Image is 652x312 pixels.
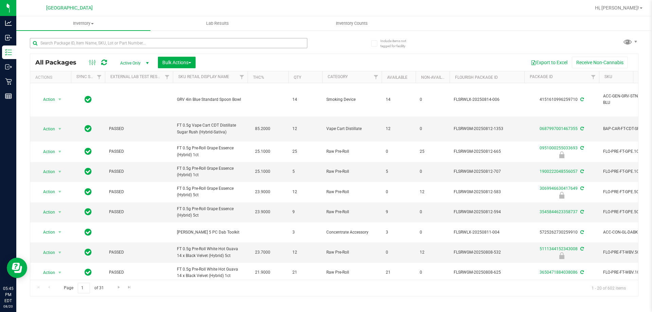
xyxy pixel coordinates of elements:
[327,20,377,26] span: Inventory Counts
[523,96,600,103] div: 4151610996259710
[125,283,134,292] a: Go to the last page
[326,189,378,195] span: Raw Pre-Roll
[420,168,446,175] span: 0
[285,16,419,31] a: Inventory Counts
[109,126,169,132] span: PASSED
[252,187,274,197] span: 23.9000
[56,227,64,237] span: select
[292,249,318,256] span: 12
[540,126,578,131] a: 0687997001467355
[177,206,243,219] span: FT 0.5g Pre-Roll Grape Essence (Hybrid) 5ct
[526,57,572,68] button: Export to Excel
[252,207,274,217] span: 23.9000
[540,169,578,174] a: 1900222048556057
[177,122,243,135] span: FT 0.5g Vape Cart CDT Distillate Sugar Rush (Hybrid-Sativa)
[76,74,103,79] a: Sync Status
[387,75,407,80] a: Available
[16,16,150,31] a: Inventory
[454,249,520,256] span: FLSRWGM-20250808-532
[177,185,243,198] span: FT 0.5g Pre-Roll Grape Essence (Hybrid) 5ct
[540,270,578,275] a: 3650471884038086
[37,95,55,104] span: Action
[420,229,446,236] span: 0
[30,38,307,48] input: Search Package ID, Item Name, SKU, Lot or Part Number...
[420,269,446,276] span: 0
[236,71,248,83] a: Filter
[178,74,229,79] a: Sku Retail Display Name
[56,95,64,104] span: select
[58,283,109,293] span: Page of 31
[454,96,520,103] span: FLSRWLX-20250814-006
[386,96,412,103] span: 14
[326,229,378,236] span: Concentrate Accessory
[37,124,55,134] span: Action
[530,74,553,79] a: Package ID
[162,71,173,83] a: Filter
[85,187,92,197] span: In Sync
[421,75,451,80] a: Non-Available
[380,38,414,49] span: Include items not tagged for facility
[540,186,578,191] a: 3069946630417649
[326,168,378,175] span: Raw Pre-Roll
[386,209,412,215] span: 9
[454,168,520,175] span: FLSRWGM-20250812-707
[454,148,520,155] span: FLSRWGM-20250812-665
[37,227,55,237] span: Action
[523,252,600,259] div: Newly Received
[420,249,446,256] span: 12
[35,59,83,66] span: All Packages
[292,126,318,132] span: 12
[85,95,92,104] span: In Sync
[78,283,90,293] input: 1
[579,246,584,251] span: Sync from Compliance System
[56,124,64,134] span: select
[326,96,378,103] span: Smoking Device
[540,246,578,251] a: 5111344152343008
[56,248,64,257] span: select
[292,209,318,215] span: 9
[3,304,13,309] p: 08/20
[252,124,274,134] span: 85.2000
[386,126,412,132] span: 12
[420,189,446,195] span: 12
[523,229,600,236] div: 5725262730259910
[37,147,55,157] span: Action
[455,75,498,80] a: Flourish Package ID
[540,146,578,150] a: 0951000255033693
[150,16,285,31] a: Lab Results
[588,71,599,83] a: Filter
[454,269,520,276] span: FLSRWGM-20250808-625
[56,207,64,217] span: select
[604,74,612,79] a: SKU
[177,266,243,279] span: FT 0.5g Pre-Roll White Hot Guava 14 x Black Velvet (Hybrid) 1ct
[177,96,243,103] span: GRV 4in Blue Standard Spoon Bowl
[3,286,13,304] p: 05:45 PM EDT
[595,5,639,11] span: Hi, [PERSON_NAME]!
[37,248,55,257] span: Action
[177,246,243,259] span: FT 0.5g Pre-Roll White Hot Guava 14 x Black Velvet (Hybrid) 5ct
[292,189,318,195] span: 12
[158,57,196,68] button: Bulk Actions
[579,230,584,235] span: Sync from Compliance System
[386,148,412,155] span: 0
[35,75,68,80] div: Actions
[177,165,243,178] span: FT 0.5g Pre-Roll Grape Essence (Hybrid) 1ct
[114,283,124,292] a: Go to the next page
[16,20,150,26] span: Inventory
[252,268,274,277] span: 21.9000
[177,229,243,236] span: [PERSON_NAME] 5 PC Dab Toolkit
[5,34,12,41] inline-svg: Inbound
[56,187,64,197] span: select
[420,126,446,132] span: 0
[85,147,92,156] span: In Sync
[420,148,446,155] span: 25
[579,186,584,191] span: Sync from Compliance System
[326,249,378,256] span: Raw Pre-Roll
[109,269,169,276] span: PASSED
[540,209,578,214] a: 3545844623358737
[56,167,64,177] span: select
[579,126,584,131] span: Sync from Compliance System
[386,229,412,236] span: 3
[454,229,520,236] span: FLSRWLX-20250811-004
[5,63,12,70] inline-svg: Outbound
